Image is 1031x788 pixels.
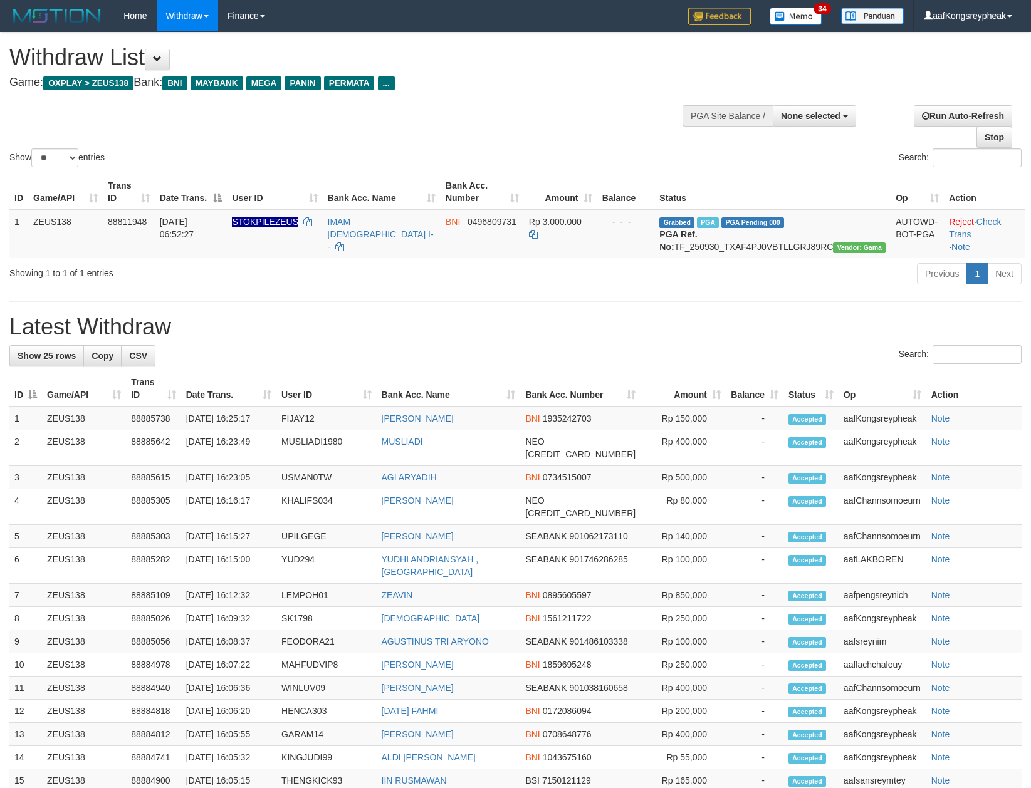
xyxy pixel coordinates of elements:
td: - [726,677,783,700]
td: LEMPOH01 [276,584,376,607]
span: OXPLAY > ZEUS138 [43,76,133,90]
span: BNI [446,217,460,227]
td: [DATE] 16:25:17 [181,407,276,430]
td: - [726,746,783,769]
span: BNI [525,729,540,739]
a: [PERSON_NAME] [382,531,454,541]
span: Copy 5859457168856576 to clipboard [525,449,636,459]
td: 88884741 [126,746,181,769]
span: NEO [525,437,544,447]
span: BNI [525,590,540,600]
td: aafKongsreypheak [839,700,926,723]
a: Check Trans [949,217,1001,239]
th: Date Trans.: activate to sort column descending [155,174,228,210]
a: [PERSON_NAME] [382,660,454,670]
b: PGA Ref. No: [659,229,697,252]
label: Show entries [9,148,105,167]
span: Copy 901062173110 to clipboard [569,531,627,541]
a: Note [931,660,950,670]
th: Balance [597,174,655,210]
div: Showing 1 to 1 of 1 entries [9,262,420,279]
span: Copy 5859459221945263 to clipboard [525,508,636,518]
td: 88885303 [126,525,181,548]
span: MEGA [246,76,282,90]
td: 88884812 [126,723,181,746]
td: ZEUS138 [42,746,126,769]
span: BNI [525,706,540,716]
span: Accepted [788,555,826,566]
span: BNI [525,413,540,423]
th: Status [654,174,891,210]
td: 1 [9,210,28,258]
td: Rp 850,000 [641,584,726,607]
span: SEABANK [525,531,567,541]
td: aafLAKBOREN [839,548,926,584]
span: CSV [129,351,147,361]
a: Note [931,590,950,600]
td: Rp 400,000 [641,723,726,746]
td: [DATE] 16:15:27 [181,525,276,548]
label: Search: [899,148,1022,167]
input: Search: [933,148,1022,167]
td: - [726,430,783,466]
td: KINGJUDI99 [276,746,376,769]
td: Rp 200,000 [641,700,726,723]
td: - [726,584,783,607]
td: aafChannsomoeurn [839,489,926,525]
th: Op: activate to sort column ascending [891,174,944,210]
a: 1 [966,263,988,284]
td: - [726,723,783,746]
th: Bank Acc. Name: activate to sort column ascending [377,371,521,407]
a: Note [951,242,970,252]
a: Note [931,613,950,623]
td: Rp 400,000 [641,677,726,700]
a: Note [931,683,950,693]
a: Reject [949,217,974,227]
a: IMAM [DEMOGRAPHIC_DATA] I-- [328,217,434,252]
td: HENCA303 [276,700,376,723]
td: 88885305 [126,489,181,525]
a: Note [931,554,950,564]
a: IIN RUSMAWAN [382,775,447,785]
span: Accepted [788,660,826,671]
td: ZEUS138 [42,630,126,653]
td: ZEUS138 [42,584,126,607]
th: Date Trans.: activate to sort column ascending [181,371,276,407]
div: - - - [602,215,650,228]
a: YUDHI ANDRIANSYAH , [GEOGRAPHIC_DATA] [382,554,479,577]
a: Note [931,437,950,447]
td: [DATE] 16:23:05 [181,466,276,489]
td: ZEUS138 [42,723,126,746]
span: MAYBANK [191,76,243,90]
span: Copy 0496809731 to clipboard [468,217,516,227]
a: Note [931,752,950,762]
img: MOTION_logo.png [9,6,105,25]
td: MUSLIADI1980 [276,430,376,466]
td: 88885109 [126,584,181,607]
td: aafKongsreypheak [839,466,926,489]
td: YUD294 [276,548,376,584]
span: Accepted [788,437,826,448]
td: - [726,548,783,584]
td: ZEUS138 [42,466,126,489]
td: [DATE] 16:07:22 [181,653,276,677]
td: aaflachchaleuy [839,653,926,677]
td: UPILGEGE [276,525,376,548]
td: 88885282 [126,548,181,584]
span: BNI [525,660,540,670]
span: Accepted [788,776,826,787]
td: 8 [9,607,42,630]
td: Rp 250,000 [641,607,726,630]
span: Copy 1043675160 to clipboard [543,752,592,762]
td: ZEUS138 [42,525,126,548]
a: Next [987,263,1022,284]
td: 12 [9,700,42,723]
th: Action [926,371,1022,407]
td: Rp 100,000 [641,548,726,584]
td: 4 [9,489,42,525]
span: Copy 901486103338 to clipboard [569,636,627,646]
td: aafChannsomoeurn [839,525,926,548]
td: Rp 55,000 [641,746,726,769]
td: [DATE] 16:06:36 [181,677,276,700]
span: BSI [525,775,540,785]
